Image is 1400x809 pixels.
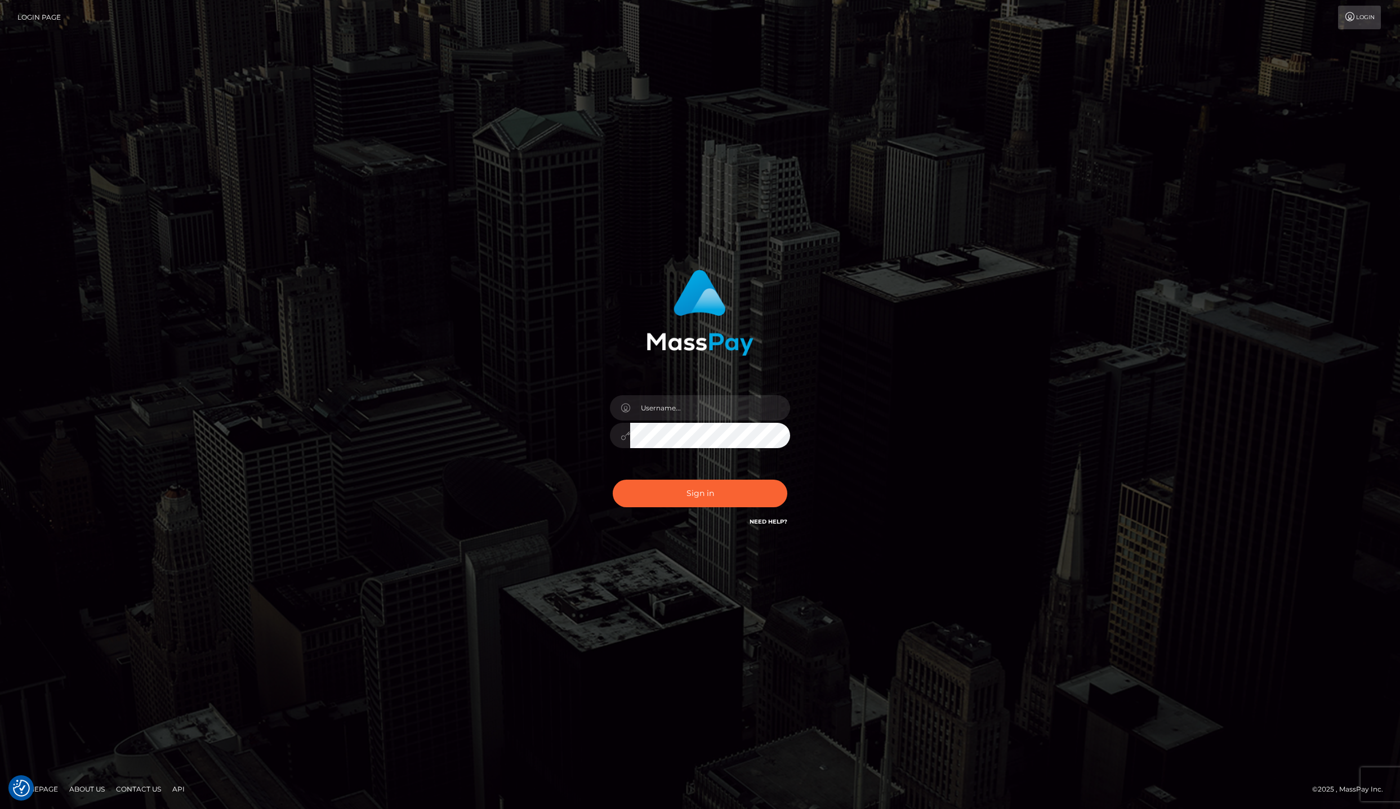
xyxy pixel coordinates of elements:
img: MassPay Login [647,270,753,356]
a: Login Page [17,6,61,29]
a: About Us [65,780,109,798]
input: Username... [630,395,790,421]
button: Consent Preferences [13,780,30,797]
a: Need Help? [750,518,787,525]
button: Sign in [613,480,787,507]
a: Homepage [12,780,63,798]
div: © 2025 , MassPay Inc. [1312,783,1392,795]
img: Revisit consent button [13,780,30,797]
a: Login [1338,6,1381,29]
a: Contact Us [112,780,166,798]
a: API [168,780,189,798]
